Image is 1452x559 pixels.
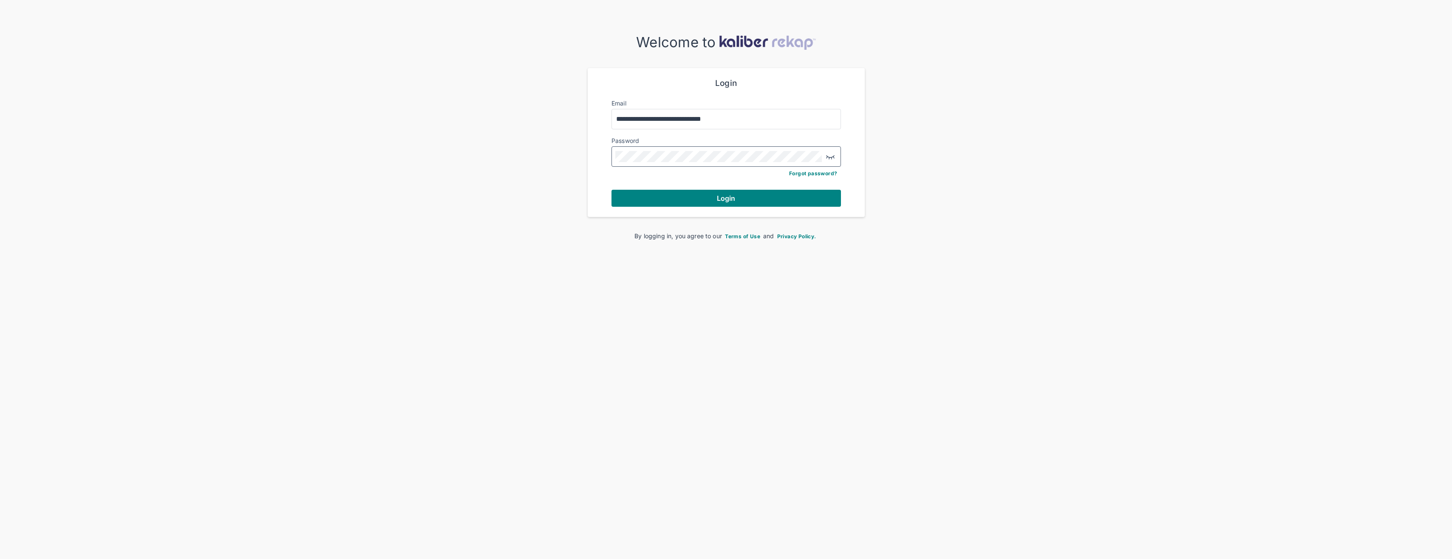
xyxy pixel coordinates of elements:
label: Email [611,100,626,107]
a: Privacy Policy. [776,232,818,240]
label: Password [611,137,640,144]
span: Login [717,194,736,202]
a: Terms of Use [724,232,761,240]
img: kaliber-logo [719,35,816,50]
img: eye-closed.fa43b6e4.svg [825,151,835,162]
div: By logging in, you agree to our and [601,231,851,240]
span: Privacy Policy. [777,233,816,240]
div: Login [611,78,841,88]
a: Forgot password? [789,170,837,177]
button: Login [611,190,841,207]
span: Terms of Use [725,233,760,240]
